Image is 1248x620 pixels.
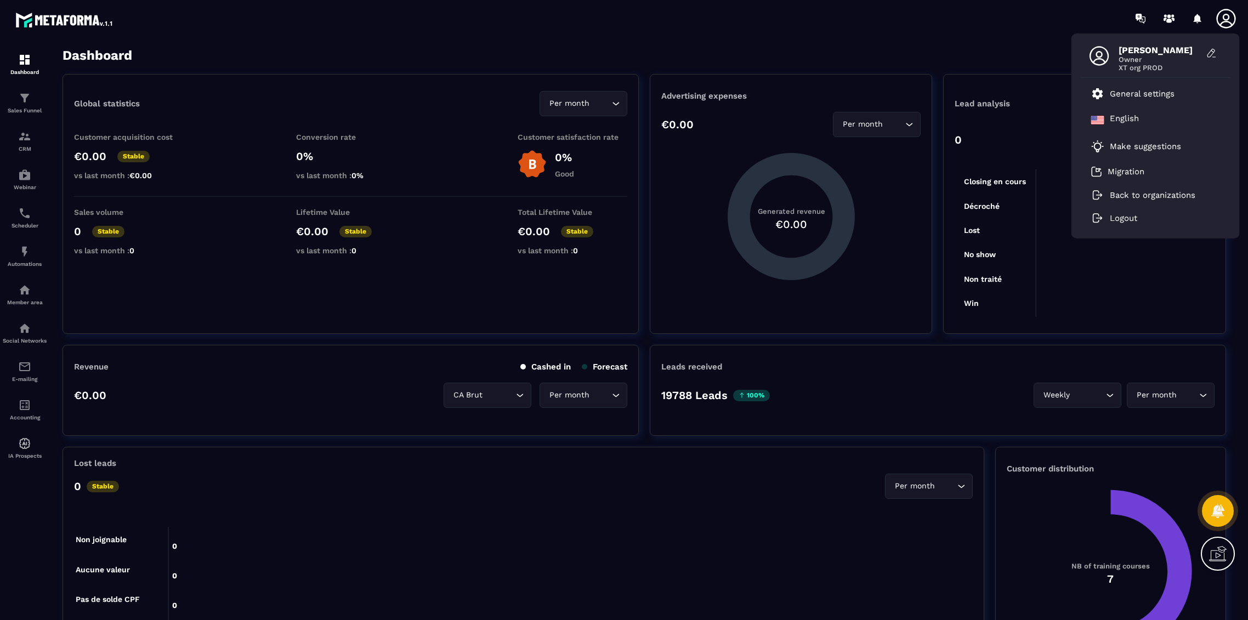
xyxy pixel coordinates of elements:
tspan: Aucune valeur [76,565,130,574]
p: Sales Funnel [3,107,47,113]
span: CA Brut [451,389,485,401]
input: Search for option [485,389,513,401]
input: Search for option [937,480,955,492]
p: Conversion rate [296,133,406,141]
p: €0.00 [661,118,694,131]
p: Accounting [3,414,47,420]
span: €0.00 [129,171,152,180]
img: automations [18,245,31,258]
span: 0 [129,246,134,255]
input: Search for option [592,389,609,401]
input: Search for option [1179,389,1196,401]
tspan: Lost [964,226,980,235]
p: Make suggestions [1110,141,1181,151]
a: Make suggestions [1091,140,1206,153]
p: Logout [1110,213,1137,223]
img: accountant [18,399,31,412]
span: 0 [351,246,356,255]
div: Search for option [444,383,531,408]
tspan: Closing en cours [964,177,1026,186]
span: 0 [573,246,578,255]
p: Revenue [74,362,109,372]
p: Webinar [3,184,47,190]
p: vs last month : [518,246,627,255]
a: accountantaccountantAccounting [3,390,47,429]
p: Social Networks [3,338,47,344]
p: Customer acquisition cost [74,133,184,141]
p: €0.00 [518,225,550,238]
span: Per month [1134,389,1179,401]
img: logo [15,10,114,30]
tspan: Win [964,299,979,308]
p: Advertising expenses [661,91,921,101]
p: Customer satisfaction rate [518,133,627,141]
tspan: Non joignable [76,535,127,544]
p: 0 [955,133,962,146]
tspan: Non traité [964,275,1002,283]
img: automations [18,168,31,181]
p: vs last month : [296,171,406,180]
img: automations [18,283,31,297]
tspan: No show [964,250,996,259]
p: Customer distribution [1007,464,1215,474]
div: Search for option [1034,383,1121,408]
a: General settings [1091,87,1175,100]
p: Stable [87,481,119,492]
p: Global statistics [74,99,140,109]
p: vs last month : [296,246,406,255]
span: Per month [840,118,885,130]
p: Back to organizations [1110,190,1195,200]
p: €0.00 [74,150,106,163]
p: Stable [561,226,593,237]
p: Cashed in [520,362,571,372]
input: Search for option [885,118,903,130]
p: General settings [1110,89,1175,99]
p: IA Prospects [3,453,47,459]
p: vs last month : [74,171,184,180]
p: Stable [339,226,372,237]
div: Search for option [540,91,627,116]
img: formation [18,53,31,66]
tspan: Pas de solde CPF [76,595,140,604]
span: Per month [892,480,937,492]
p: Lead analysis [955,99,1085,109]
a: Migration [1091,166,1144,177]
p: Dashboard [3,69,47,75]
p: Sales volume [74,208,184,217]
a: formationformationCRM [3,122,47,160]
p: 0 [74,225,81,238]
a: formationformationSales Funnel [3,83,47,122]
p: Forecast [582,362,627,372]
div: Search for option [833,112,921,137]
p: €0.00 [296,225,328,238]
p: Stable [92,226,124,237]
p: 19788 Leads [661,389,728,402]
img: social-network [18,322,31,335]
p: 0 [74,480,81,493]
a: formationformationDashboard [3,45,47,83]
img: b-badge-o.b3b20ee6.svg [518,150,547,179]
p: Stable [117,151,150,162]
div: Search for option [540,383,627,408]
p: Lost leads [74,458,116,468]
p: Good [555,169,574,178]
a: emailemailE-mailing [3,352,47,390]
tspan: Décroché [964,202,1000,211]
img: email [18,360,31,373]
a: Back to organizations [1091,190,1195,200]
span: Per month [547,98,592,110]
p: English [1110,113,1139,127]
input: Search for option [592,98,609,110]
p: Scheduler [3,223,47,229]
span: [PERSON_NAME] [1119,45,1201,55]
p: CRM [3,146,47,152]
p: Total Lifetime Value [518,208,627,217]
img: formation [18,130,31,143]
p: 100% [733,390,770,401]
img: formation [18,92,31,105]
p: Lifetime Value [296,208,406,217]
a: automationsautomationsWebinar [3,160,47,198]
p: Member area [3,299,47,305]
span: Per month [547,389,592,401]
span: 0% [351,171,364,180]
